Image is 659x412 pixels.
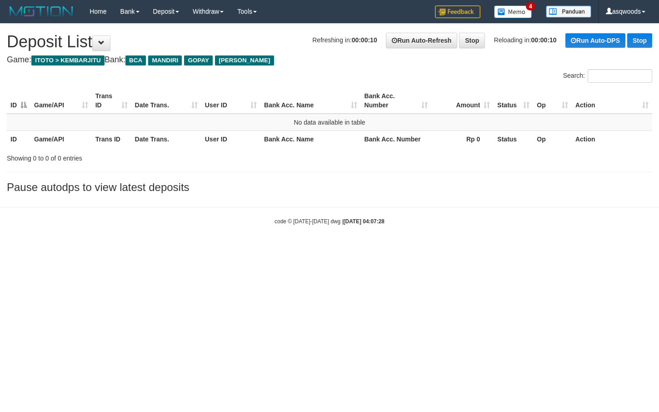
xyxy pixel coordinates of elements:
th: User ID: activate to sort column ascending [201,88,260,114]
th: Action: activate to sort column ascending [572,88,652,114]
th: Game/API: activate to sort column ascending [30,88,92,114]
strong: [DATE] 04:07:28 [344,218,384,225]
td: No data available in table [7,114,652,131]
th: Date Trans. [131,131,201,147]
th: Status: activate to sort column ascending [494,88,533,114]
th: Action [572,131,652,147]
span: 4 [526,2,535,10]
th: Trans ID [92,131,131,147]
th: Op [533,131,572,147]
th: Op: activate to sort column ascending [533,88,572,114]
th: Bank Acc. Name [260,131,360,147]
h4: Game: Bank: [7,55,652,65]
th: Status [494,131,533,147]
th: Bank Acc. Number [361,131,431,147]
th: Bank Acc. Name: activate to sort column ascending [260,88,360,114]
a: Run Auto-Refresh [386,33,457,48]
h1: Deposit List [7,33,652,51]
h3: Pause autodps to view latest deposits [7,181,652,193]
small: code © [DATE]-[DATE] dwg | [275,218,384,225]
a: Stop [627,33,652,48]
strong: 00:00:10 [531,36,557,44]
th: Date Trans.: activate to sort column ascending [131,88,201,114]
th: Trans ID: activate to sort column ascending [92,88,131,114]
th: Amount: activate to sort column ascending [431,88,494,114]
th: ID: activate to sort column descending [7,88,30,114]
span: [PERSON_NAME] [215,55,274,65]
th: Rp 0 [431,131,494,147]
div: Showing 0 to 0 of 0 entries [7,150,268,163]
span: MANDIRI [148,55,182,65]
img: MOTION_logo.png [7,5,76,18]
img: Button%20Memo.svg [494,5,532,18]
th: ID [7,131,30,147]
th: User ID [201,131,260,147]
a: Run Auto-DPS [565,33,625,48]
span: ITOTO > KEMBARJITU [31,55,105,65]
a: Stop [459,33,485,48]
span: Reloading in: [494,36,557,44]
th: Bank Acc. Number: activate to sort column ascending [361,88,431,114]
img: Feedback.jpg [435,5,480,18]
strong: 00:00:10 [352,36,377,44]
span: GOPAY [184,55,213,65]
img: panduan.png [546,5,591,18]
span: Refreshing in: [312,36,377,44]
span: BCA [125,55,146,65]
input: Search: [588,69,652,83]
label: Search: [563,69,652,83]
th: Game/API [30,131,92,147]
